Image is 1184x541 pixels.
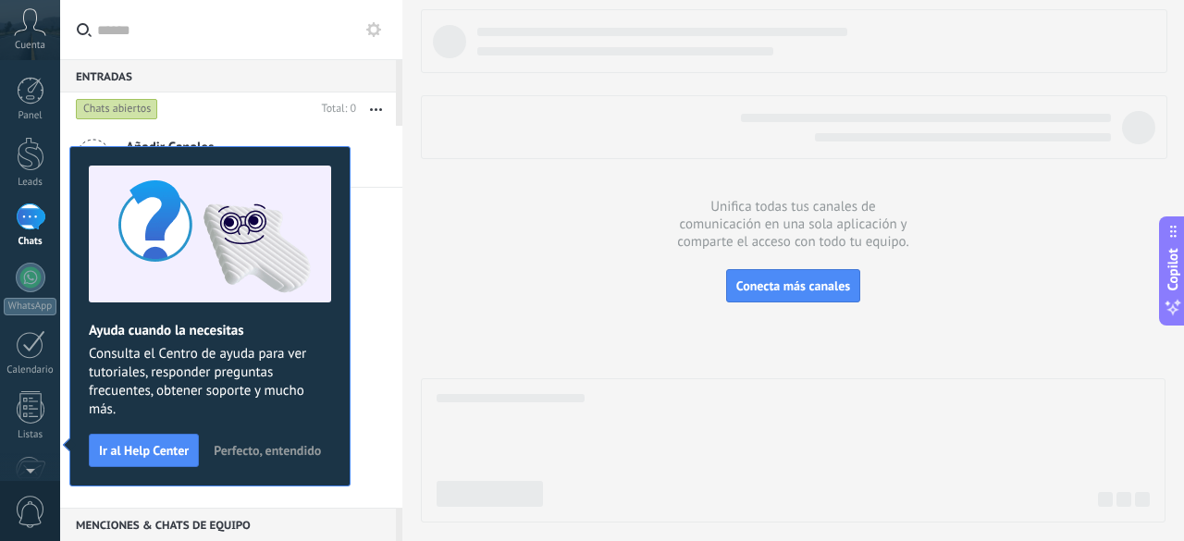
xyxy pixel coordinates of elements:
h2: Ayuda cuando la necesitas [89,322,331,339]
span: Cuenta [15,40,45,52]
div: Chats abiertos [76,98,158,120]
button: Conecta más canales [726,269,860,302]
span: Perfecto, entendido [214,444,321,457]
span: Consulta el Centro de ayuda para ver tutoriales, responder preguntas frecuentes, obtener soporte ... [89,345,331,419]
div: WhatsApp [4,298,56,315]
div: Leads [4,177,57,189]
span: Ir al Help Center [99,444,189,457]
button: Perfecto, entendido [205,436,329,464]
div: Entradas [60,59,396,92]
div: Calendario [4,364,57,376]
div: Chats [4,236,57,248]
div: Listas [4,429,57,441]
span: Conecta más canales [736,277,850,294]
span: Añadir Canales [126,139,349,156]
div: Panel [4,110,57,122]
button: Ir al Help Center [89,434,199,467]
span: Copilot [1164,248,1182,290]
div: Total: 0 [314,100,356,118]
div: Menciones & Chats de equipo [60,508,396,541]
